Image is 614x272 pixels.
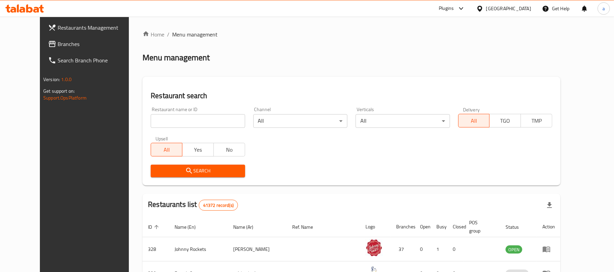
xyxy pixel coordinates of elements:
[43,36,143,52] a: Branches
[143,237,169,261] td: 328
[43,52,143,69] a: Search Branch Phone
[506,223,528,231] span: Status
[431,216,447,237] th: Busy
[524,116,550,126] span: TMP
[415,237,431,261] td: 0
[447,216,464,237] th: Closed
[43,93,87,102] a: Support.OpsPlatform
[360,216,391,237] th: Logo
[151,91,552,101] h2: Restaurant search
[439,4,454,13] div: Plugins
[143,30,560,39] nav: breadcrumb
[469,218,492,235] span: POS group
[602,5,605,12] span: a
[293,223,322,231] span: Ref. Name
[151,114,245,128] input: Search for restaurant name or ID..
[415,216,431,237] th: Open
[486,5,531,12] div: [GEOGRAPHIC_DATA]
[213,143,245,156] button: No
[43,87,75,95] span: Get support on:
[537,216,560,237] th: Action
[151,165,245,177] button: Search
[143,30,164,39] a: Home
[542,245,555,253] div: Menu
[43,19,143,36] a: Restaurants Management
[233,223,262,231] span: Name (Ar)
[199,202,238,209] span: 41372 record(s)
[148,199,238,211] h2: Restaurants list
[61,75,72,84] span: 1.0.0
[365,239,383,256] img: Johnny Rockets
[167,30,169,39] li: /
[58,40,137,48] span: Branches
[155,136,168,141] label: Upsell
[154,145,180,155] span: All
[151,143,182,156] button: All
[58,24,137,32] span: Restaurants Management
[356,114,450,128] div: All
[391,216,415,237] th: Branches
[228,237,287,261] td: [PERSON_NAME]
[489,114,521,127] button: TGO
[541,197,558,213] div: Export file
[169,237,228,261] td: Johnny Rockets
[175,223,205,231] span: Name (En)
[521,114,552,127] button: TMP
[447,237,464,261] td: 0
[58,56,137,64] span: Search Branch Phone
[156,167,239,175] span: Search
[143,52,210,63] h2: Menu management
[148,223,161,231] span: ID
[185,145,211,155] span: Yes
[182,143,214,156] button: Yes
[461,116,487,126] span: All
[492,116,518,126] span: TGO
[506,246,522,254] span: OPEN
[216,145,242,155] span: No
[253,114,347,128] div: All
[199,200,238,211] div: Total records count
[463,107,480,112] label: Delivery
[43,75,60,84] span: Version:
[172,30,218,39] span: Menu management
[458,114,490,127] button: All
[391,237,415,261] td: 37
[431,237,447,261] td: 1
